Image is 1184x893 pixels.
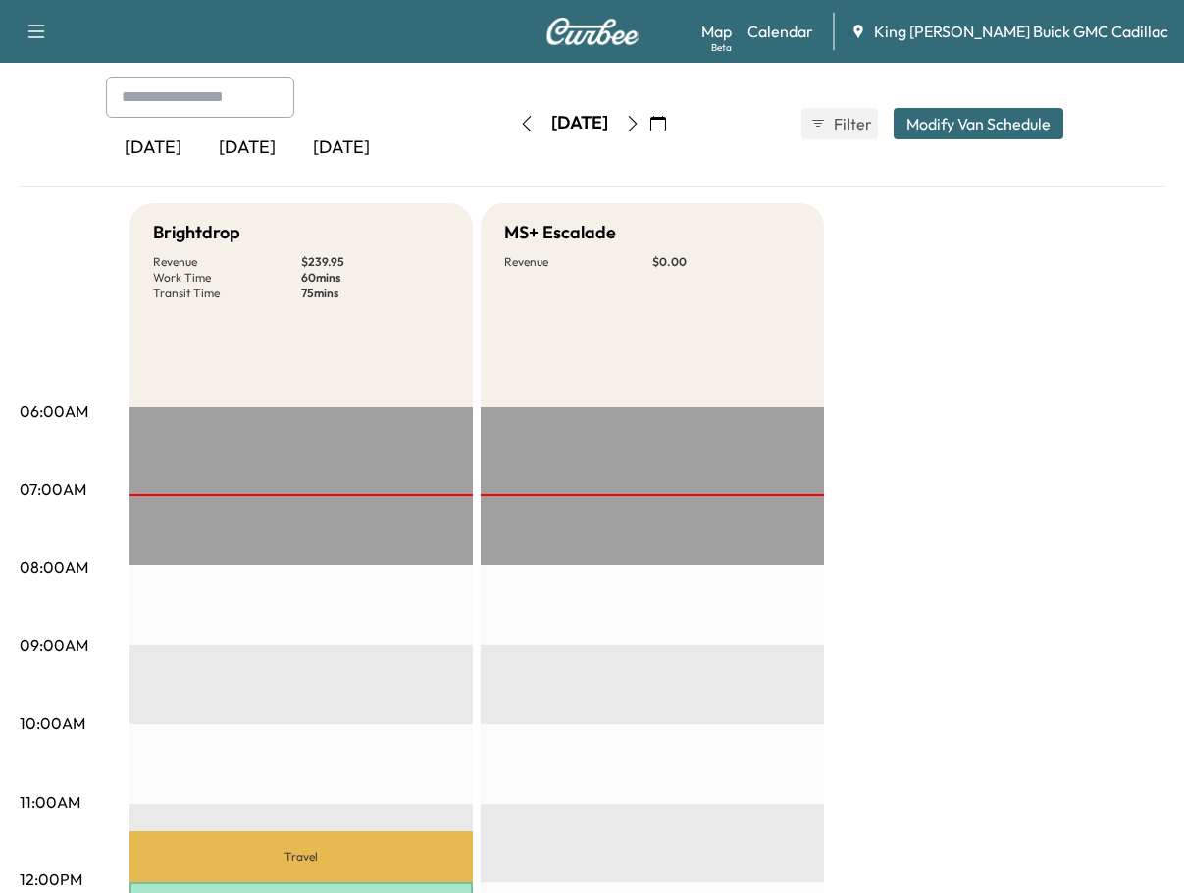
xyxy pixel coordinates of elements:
span: Filter [834,112,869,135]
p: 60 mins [301,270,449,286]
p: 11:00AM [20,790,80,814]
div: [DATE] [200,126,294,171]
p: Revenue [504,254,652,270]
p: 09:00AM [20,633,88,657]
p: 06:00AM [20,399,88,423]
p: 07:00AM [20,477,86,500]
h5: MS+ Escalade [504,219,616,246]
div: [DATE] [294,126,388,171]
div: Beta [711,40,732,55]
div: [DATE] [106,126,200,171]
p: 75 mins [301,286,449,301]
p: Work Time [153,270,301,286]
a: MapBeta [701,20,732,43]
p: 12:00PM [20,867,82,891]
p: $ 239.95 [301,254,449,270]
p: Transit Time [153,286,301,301]
h5: Brightdrop [153,219,240,246]
p: $ 0.00 [652,254,800,270]
p: Revenue [153,254,301,270]
a: Calendar [747,20,813,43]
button: Modify Van Schedule [894,108,1063,139]
div: [DATE] [551,111,608,135]
p: 10:00AM [20,711,85,735]
span: King [PERSON_NAME] Buick GMC Cadillac [874,20,1168,43]
button: Filter [801,108,878,139]
p: Travel [129,831,473,882]
img: Curbee Logo [545,18,640,45]
p: 08:00AM [20,555,88,579]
